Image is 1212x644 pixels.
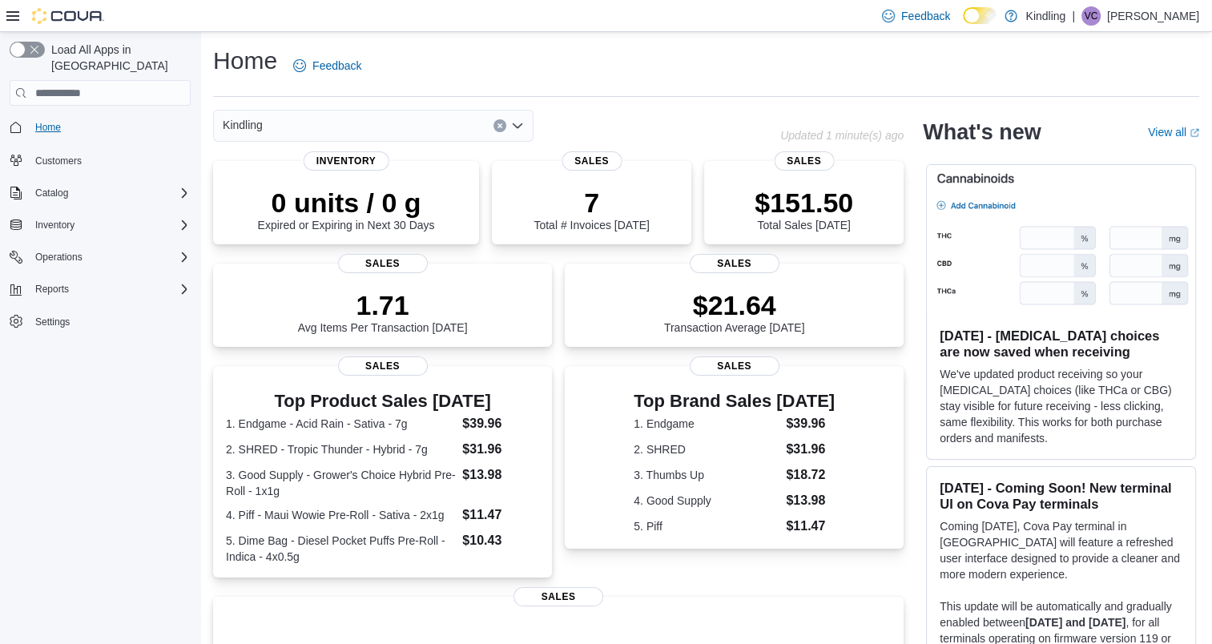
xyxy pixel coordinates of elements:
[312,58,361,74] span: Feedback
[35,219,74,231] span: Inventory
[35,316,70,328] span: Settings
[223,115,263,135] span: Kindling
[963,7,997,24] input: Dark Mode
[940,480,1182,512] h3: [DATE] - Coming Soon! New terminal UI on Cova Pay terminals
[634,467,779,483] dt: 3. Thumbs Up
[226,467,456,499] dt: 3. Good Supply - Grower's Choice Hybrid Pre-Roll - 1x1g
[3,278,197,300] button: Reports
[786,491,835,510] dd: $13.98
[258,187,435,231] div: Expired or Expiring in Next 30 Days
[3,214,197,236] button: Inventory
[462,465,539,485] dd: $13.98
[226,507,456,523] dt: 4. Piff - Maui Wowie Pre-Roll - Sativa - 2x1g
[226,441,456,457] dt: 2. SHRED - Tropic Thunder - Hybrid - 7g
[226,416,456,432] dt: 1. Endgame - Acid Rain - Sativa - 7g
[3,115,197,139] button: Home
[29,117,191,137] span: Home
[29,183,191,203] span: Catalog
[35,121,61,134] span: Home
[1025,6,1065,26] p: Kindling
[35,187,68,199] span: Catalog
[462,414,539,433] dd: $39.96
[664,289,805,321] p: $21.64
[690,254,779,273] span: Sales
[3,182,197,204] button: Catalog
[940,518,1182,582] p: Coming [DATE], Cova Pay terminal in [GEOGRAPHIC_DATA] will feature a refreshed user interface des...
[3,246,197,268] button: Operations
[634,441,779,457] dt: 2. SHRED
[29,118,67,137] a: Home
[29,215,81,235] button: Inventory
[786,440,835,459] dd: $31.96
[634,416,779,432] dt: 1. Endgame
[29,280,191,299] span: Reports
[513,587,603,606] span: Sales
[940,366,1182,446] p: We've updated product receiving so your [MEDICAL_DATA] choices (like THCa or CBG) stay visible fo...
[338,254,428,273] span: Sales
[29,215,191,235] span: Inventory
[493,119,506,132] button: Clear input
[29,183,74,203] button: Catalog
[213,45,277,77] h1: Home
[29,280,75,299] button: Reports
[10,109,191,375] nav: Complex example
[664,289,805,334] div: Transaction Average [DATE]
[3,310,197,333] button: Settings
[35,283,69,296] span: Reports
[901,8,950,24] span: Feedback
[786,465,835,485] dd: $18.72
[1190,128,1199,138] svg: External link
[755,187,853,231] div: Total Sales [DATE]
[511,119,524,132] button: Open list of options
[462,531,539,550] dd: $10.43
[298,289,468,334] div: Avg Items Per Transaction [DATE]
[1148,126,1199,139] a: View allExternal link
[780,129,904,142] p: Updated 1 minute(s) ago
[786,414,835,433] dd: $39.96
[32,8,104,24] img: Cova
[226,392,539,411] h3: Top Product Sales [DATE]
[29,312,191,332] span: Settings
[29,312,76,332] a: Settings
[1085,6,1098,26] span: VC
[304,151,389,171] span: Inventory
[963,24,964,25] span: Dark Mode
[940,328,1182,360] h3: [DATE] - [MEDICAL_DATA] choices are now saved when receiving
[29,151,88,171] a: Customers
[634,392,835,411] h3: Top Brand Sales [DATE]
[774,151,834,171] span: Sales
[226,533,456,565] dt: 5. Dime Bag - Diesel Pocket Puffs Pre-Roll - Indica - 4x0.5g
[786,517,835,536] dd: $11.47
[29,150,191,170] span: Customers
[29,248,89,267] button: Operations
[690,356,779,376] span: Sales
[534,187,649,231] div: Total # Invoices [DATE]
[258,187,435,219] p: 0 units / 0 g
[534,187,649,219] p: 7
[29,248,191,267] span: Operations
[634,493,779,509] dt: 4. Good Supply
[1081,6,1101,26] div: Vivek Chauhan
[3,148,197,171] button: Customers
[755,187,853,219] p: $151.50
[462,440,539,459] dd: $31.96
[462,505,539,525] dd: $11.47
[338,356,428,376] span: Sales
[634,518,779,534] dt: 5. Piff
[1107,6,1199,26] p: [PERSON_NAME]
[923,119,1041,145] h2: What's new
[45,42,191,74] span: Load All Apps in [GEOGRAPHIC_DATA]
[35,251,83,264] span: Operations
[35,155,82,167] span: Customers
[287,50,368,82] a: Feedback
[562,151,622,171] span: Sales
[1072,6,1075,26] p: |
[298,289,468,321] p: 1.71
[1025,616,1125,629] strong: [DATE] and [DATE]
